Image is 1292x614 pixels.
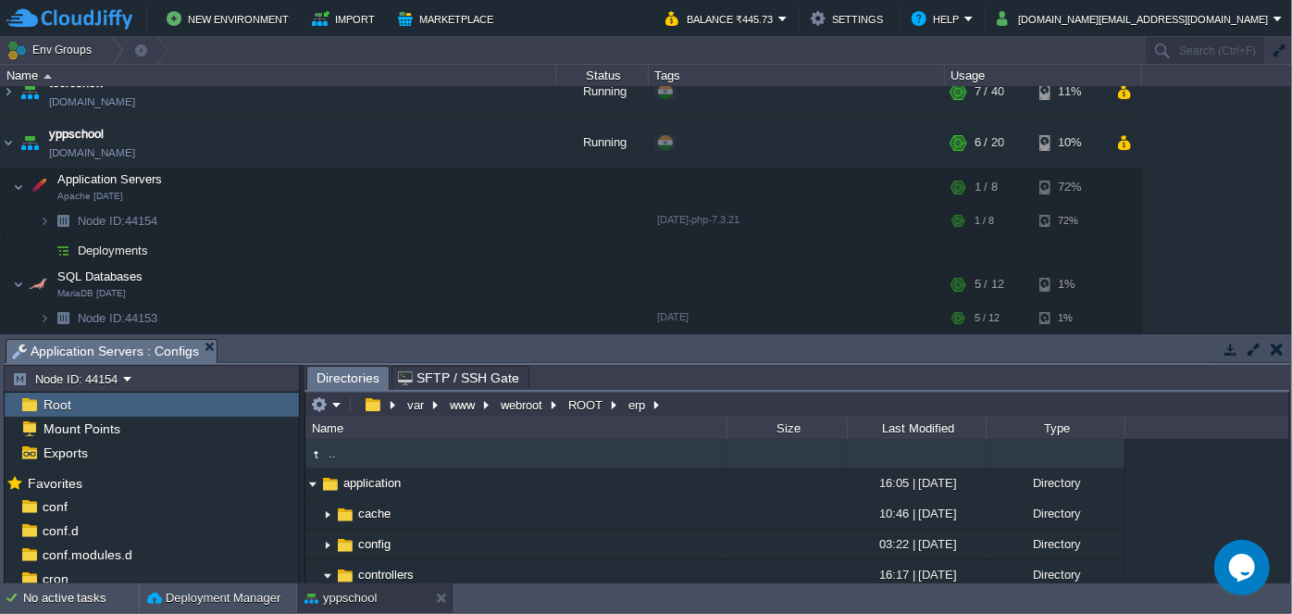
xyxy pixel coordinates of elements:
[975,307,1000,336] div: 5 / 12
[404,396,429,413] button: var
[49,78,104,96] a: toorosnew
[728,418,847,439] div: Size
[39,498,70,515] a: conf
[49,129,104,147] a: yppschool
[56,273,145,287] a: SQL DatabasesMariaDB [DATE]
[997,7,1273,30] button: [DOMAIN_NAME][EMAIL_ADDRESS][DOMAIN_NAME]
[1039,121,1099,171] div: 10%
[78,218,125,232] span: Node ID:
[43,74,52,79] img: AMDAwAAAACH5BAEAAAAALAAAAAABAAEAAAICRAEAOw==
[320,531,335,559] img: AMDAwAAAACH5BAEAAAAALAAAAAABAAEAAAICRAEAOw==
[76,314,160,330] span: 44153
[986,499,1124,528] div: Directory
[986,530,1124,558] div: Directory
[13,172,24,209] img: AMDAwAAAACH5BAEAAAAALAAAAAABAAEAAAICRAEAOw==
[76,217,160,232] a: Node ID:44154
[398,7,499,30] button: Marketplace
[17,121,43,171] img: AMDAwAAAACH5BAEAAAAALAAAAAABAAEAAAICRAEAOw==
[56,272,145,288] span: SQL Databases
[986,560,1124,589] div: Directory
[975,121,1004,171] div: 6 / 20
[1,70,16,120] img: AMDAwAAAACH5BAEAAAAALAAAAAABAAEAAAICRAEAOw==
[335,505,355,525] img: AMDAwAAAACH5BAEAAAAALAAAAAABAAEAAAICRAEAOw==
[326,445,339,461] span: ..
[1039,210,1099,239] div: 72%
[12,370,123,387] button: Node ID: 44154
[657,315,689,326] span: [DATE]
[39,570,71,587] a: cron
[39,307,50,336] img: AMDAwAAAACH5BAEAAAAALAAAAAABAAEAAAICRAEAOw==
[447,396,479,413] button: www
[847,499,986,528] div: 10:46 | [DATE]
[1039,70,1099,120] div: 11%
[988,418,1124,439] div: Type
[847,530,986,558] div: 03:22 | [DATE]
[76,314,160,330] a: Node ID:44153
[56,175,165,191] span: Application Servers
[355,506,393,521] a: cache
[24,476,85,491] a: Favorites
[17,70,43,120] img: AMDAwAAAACH5BAEAAAAALAAAAAABAAEAAAICRAEAOw==
[6,7,132,31] img: CloudJiffy
[341,475,404,491] a: application
[40,420,123,437] a: Mount Points
[986,469,1124,497] div: Directory
[335,566,355,586] img: AMDAwAAAACH5BAEAAAAALAAAAAABAAEAAAICRAEAOw==
[355,567,416,583] a: controllers
[975,172,998,209] div: 1 / 8
[40,396,74,413] a: Root
[23,583,139,613] div: No active tasks
[50,210,76,239] img: AMDAwAAAACH5BAEAAAAALAAAAAABAAEAAAICRAEAOw==
[1039,307,1099,336] div: 1%
[1,121,16,171] img: AMDAwAAAACH5BAEAAAAALAAAAAABAAEAAAICRAEAOw==
[39,240,50,269] img: AMDAwAAAACH5BAEAAAAALAAAAAABAAEAAAICRAEAOw==
[49,147,135,166] a: [DOMAIN_NAME]
[665,7,778,30] button: Balance ₹445.73
[849,418,986,439] div: Last Modified
[25,172,51,209] img: AMDAwAAAACH5BAEAAAAALAAAAAABAAEAAAICRAEAOw==
[650,65,944,86] div: Tags
[975,269,1004,307] div: 5 / 12
[2,65,555,86] div: Name
[305,445,326,465] img: AMDAwAAAACH5BAEAAAAALAAAAAABAAEAAAICRAEAOw==
[946,65,1141,86] div: Usage
[49,96,135,115] a: [DOMAIN_NAME]
[556,121,649,171] div: Running
[320,561,335,590] img: AMDAwAAAACH5BAEAAAAALAAAAAABAAEAAAICRAEAOw==
[305,392,1289,418] input: Click to enter the path
[57,292,126,303] span: MariaDB [DATE]
[39,522,81,539] a: conf.d
[320,474,341,495] img: AMDAwAAAACH5BAEAAAAALAAAAAABAAEAAAICRAEAOw==
[912,7,964,30] button: Help
[40,445,91,461] a: Exports
[355,536,393,552] a: config
[76,217,160,232] span: 44154
[498,396,547,413] button: webroot
[147,589,280,608] button: Deployment Manager
[25,269,51,307] img: AMDAwAAAACH5BAEAAAAALAAAAAABAAEAAAICRAEAOw==
[76,246,151,262] a: Deployments
[305,470,320,498] img: AMDAwAAAACH5BAEAAAAALAAAAAABAAEAAAICRAEAOw==
[50,240,76,269] img: AMDAwAAAACH5BAEAAAAALAAAAAABAAEAAAICRAEAOw==
[335,535,355,556] img: AMDAwAAAACH5BAEAAAAALAAAAAABAAEAAAICRAEAOw==
[317,367,379,390] span: Directories
[167,7,294,30] button: New Environment
[39,546,135,563] a: conf.modules.d
[1039,172,1099,209] div: 72%
[312,7,381,30] button: Import
[557,65,648,86] div: Status
[847,469,986,497] div: 16:05 | [DATE]
[657,218,739,229] span: [DATE]-php-7.3.21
